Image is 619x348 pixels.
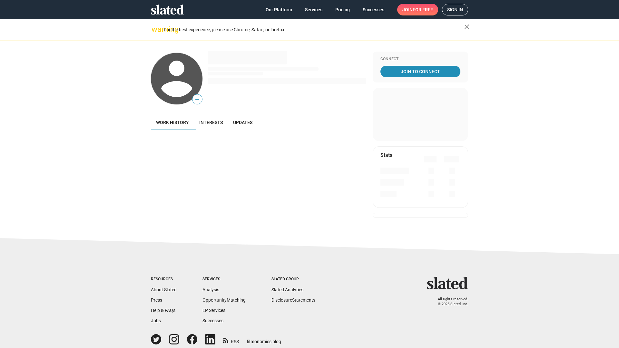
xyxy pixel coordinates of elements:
div: For the best experience, please use Chrome, Safari, or Firefox. [164,25,464,34]
a: Joinfor free [397,4,438,15]
a: Updates [228,115,258,130]
span: Our Platform [266,4,292,15]
p: All rights reserved. © 2025 Slated, Inc. [431,297,468,306]
span: Join To Connect [382,66,459,77]
span: — [192,95,202,104]
div: Services [202,277,246,282]
div: Connect [380,57,460,62]
a: EP Services [202,308,225,313]
a: Pricing [330,4,355,15]
a: Sign in [442,4,468,15]
span: Pricing [335,4,350,15]
mat-icon: close [463,23,471,31]
a: Interests [194,115,228,130]
span: Updates [233,120,252,125]
mat-icon: warning [152,25,159,33]
span: Interests [199,120,223,125]
a: Press [151,297,162,303]
div: Resources [151,277,177,282]
a: Analysis [202,287,219,292]
a: Services [300,4,328,15]
a: Jobs [151,318,161,323]
span: Work history [156,120,189,125]
a: Successes [358,4,389,15]
a: Join To Connect [380,66,460,77]
a: RSS [223,335,239,345]
a: DisclosureStatements [271,297,315,303]
span: Services [305,4,322,15]
a: OpportunityMatching [202,297,246,303]
span: Join [402,4,433,15]
a: filmonomics blog [247,333,281,345]
a: Work history [151,115,194,130]
span: Successes [363,4,384,15]
a: Successes [202,318,223,323]
mat-card-title: Stats [380,152,392,159]
span: for free [413,4,433,15]
span: film [247,339,254,344]
a: Slated Analytics [271,287,303,292]
a: Our Platform [260,4,297,15]
a: Help & FAQs [151,308,175,313]
div: Slated Group [271,277,315,282]
span: Sign in [447,4,463,15]
a: About Slated [151,287,177,292]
